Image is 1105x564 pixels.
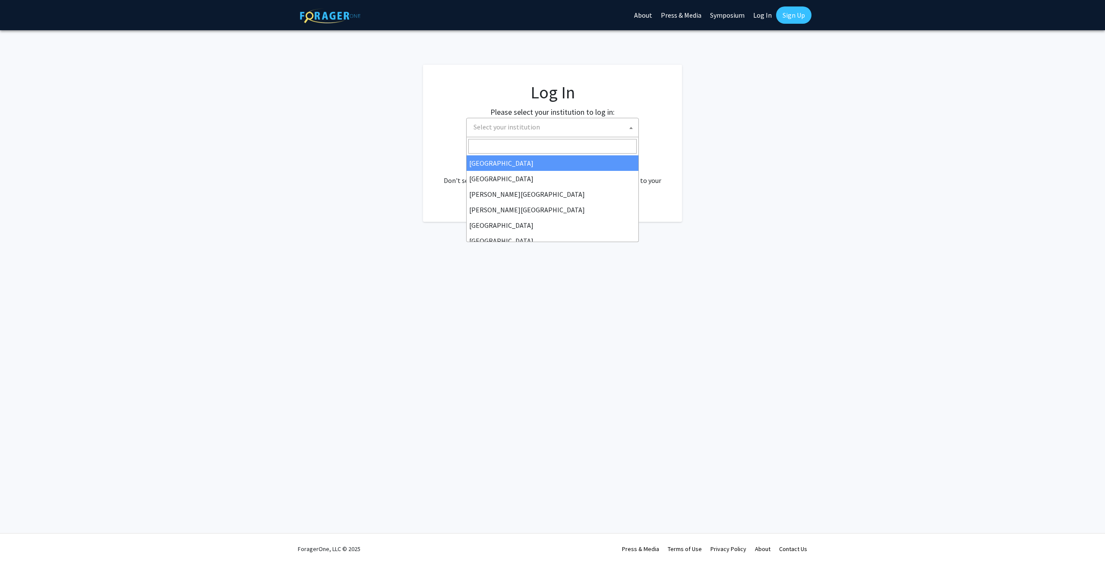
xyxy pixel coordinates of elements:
a: Terms of Use [668,545,702,553]
span: Select your institution [466,118,639,137]
input: Search [468,139,637,154]
a: Sign Up [776,6,811,24]
span: Select your institution [470,118,638,136]
li: [GEOGRAPHIC_DATA] [467,171,638,186]
span: Select your institution [474,123,540,131]
h1: Log In [440,82,665,103]
li: [PERSON_NAME][GEOGRAPHIC_DATA] [467,202,638,217]
label: Please select your institution to log in: [490,106,615,118]
a: Contact Us [779,545,807,553]
li: [PERSON_NAME][GEOGRAPHIC_DATA] [467,186,638,202]
div: No account? . Don't see your institution? about bringing ForagerOne to your institution. [440,154,665,196]
li: [GEOGRAPHIC_DATA] [467,233,638,249]
a: Press & Media [622,545,659,553]
li: [GEOGRAPHIC_DATA] [467,217,638,233]
img: ForagerOne Logo [300,8,360,23]
a: Privacy Policy [710,545,746,553]
a: About [755,545,770,553]
div: ForagerOne, LLC © 2025 [298,534,360,564]
li: [GEOGRAPHIC_DATA] [467,155,638,171]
